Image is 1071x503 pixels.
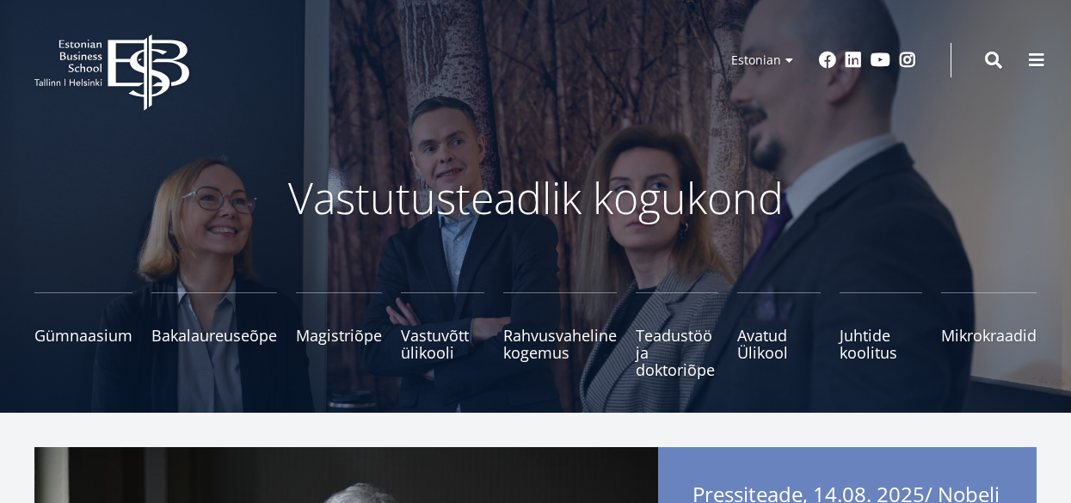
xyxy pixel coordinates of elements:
[636,292,719,378] a: Teadustöö ja doktoriõpe
[636,327,719,378] span: Teadustöö ja doktoriõpe
[401,327,484,361] span: Vastuvõtt ülikooli
[871,52,890,69] a: Youtube
[151,327,277,344] span: Bakalaureuseõpe
[503,292,617,378] a: Rahvusvaheline kogemus
[941,292,1037,378] a: Mikrokraadid
[737,292,821,378] a: Avatud Ülikool
[503,327,617,361] span: Rahvusvaheline kogemus
[840,292,923,378] a: Juhtide koolitus
[941,327,1037,344] span: Mikrokraadid
[296,327,382,344] span: Magistriõpe
[899,52,916,69] a: Instagram
[80,172,992,224] p: Vastutusteadlik kogukond
[34,292,132,378] a: Gümnaasium
[819,52,836,69] a: Facebook
[845,52,862,69] a: Linkedin
[401,292,484,378] a: Vastuvõtt ülikooli
[151,292,277,378] a: Bakalaureuseõpe
[840,327,923,361] span: Juhtide koolitus
[296,292,382,378] a: Magistriõpe
[34,327,132,344] span: Gümnaasium
[737,327,821,361] span: Avatud Ülikool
